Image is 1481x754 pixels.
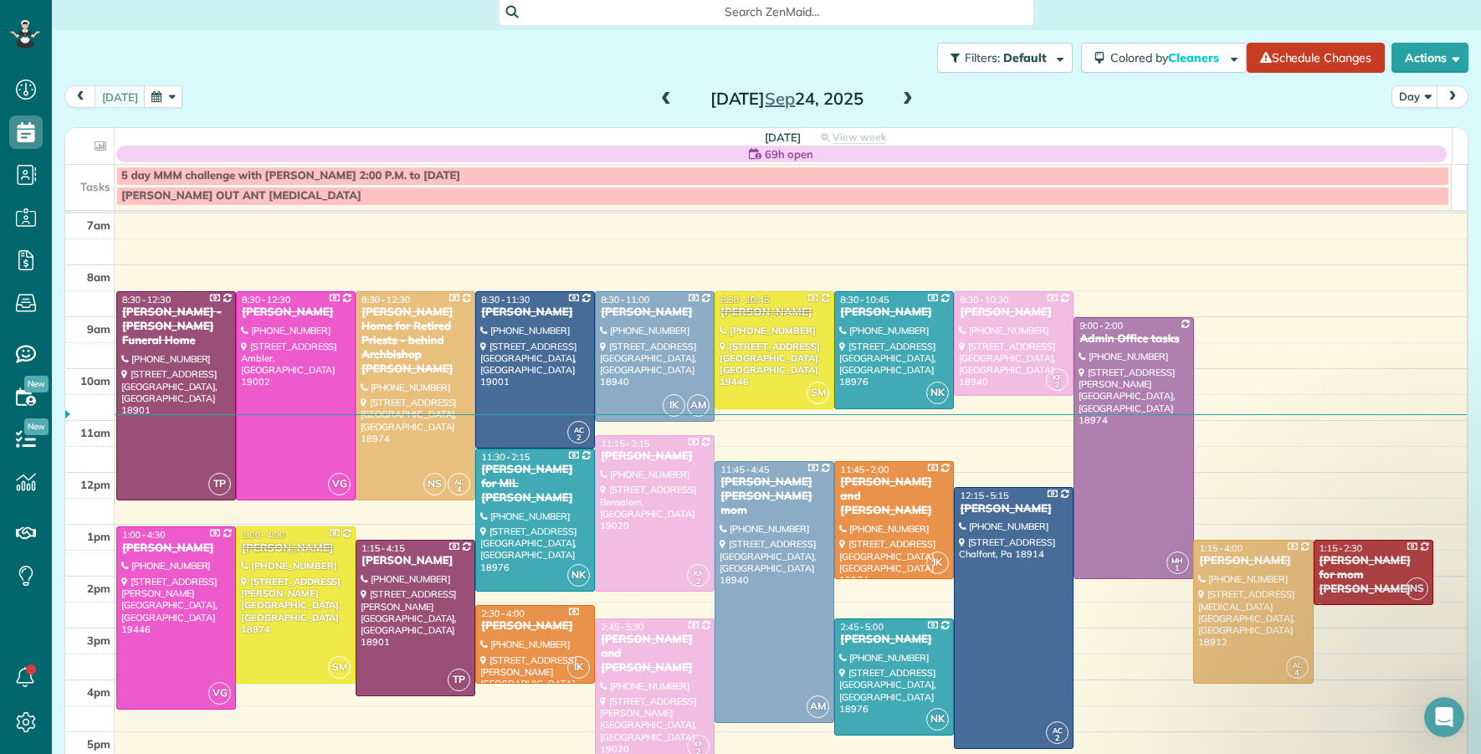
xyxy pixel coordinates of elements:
[121,169,460,182] span: 5 day MMM challenge with [PERSON_NAME] 2:00 P.M. to [DATE]
[87,322,110,336] span: 9am
[687,394,710,417] span: AM
[567,564,590,587] span: NK
[242,529,285,541] span: 1:00 - 4:00
[1198,554,1308,568] div: [PERSON_NAME]
[960,294,1008,305] span: 8:30 - 10:30
[95,85,146,108] button: [DATE]
[1293,660,1302,669] span: AL
[361,305,470,376] div: [PERSON_NAME] Home for Retired Priests - behind Archbishop [PERSON_NAME]
[1406,577,1428,600] span: NS
[1319,554,1428,597] div: [PERSON_NAME] for mom [PERSON_NAME]
[600,305,710,320] div: [PERSON_NAME]
[720,475,829,518] div: [PERSON_NAME] [PERSON_NAME] mom
[765,146,813,162] span: 69h open
[87,633,110,647] span: 3pm
[122,529,166,541] span: 1:00 - 4:30
[361,294,410,305] span: 8:30 - 12:30
[87,737,110,751] span: 5pm
[839,305,949,320] div: [PERSON_NAME]
[694,568,703,577] span: KF
[208,682,231,705] span: VG
[328,656,351,679] span: SM
[840,621,884,633] span: 2:45 - 5:00
[663,394,685,417] span: IK
[448,669,470,691] span: TP
[481,294,530,305] span: 8:30 - 11:30
[480,619,590,633] div: [PERSON_NAME]
[121,541,231,556] div: [PERSON_NAME]
[241,305,351,320] div: [PERSON_NAME]
[87,218,110,232] span: 7am
[1079,320,1123,331] span: 9:00 - 2:00
[1003,50,1048,65] span: Default
[1247,43,1385,73] a: Schedule Changes
[80,478,110,491] span: 12pm
[807,695,829,718] span: AM
[720,305,829,320] div: [PERSON_NAME]
[807,382,829,404] span: SM
[1391,43,1468,73] button: Actions
[122,294,171,305] span: 8:30 - 12:30
[1047,377,1068,393] small: 2
[833,131,886,144] span: View week
[423,473,446,495] span: NS
[121,189,361,203] span: [PERSON_NAME] OUT ANT [MEDICAL_DATA]
[688,574,709,590] small: 2
[24,376,49,392] span: New
[568,430,589,446] small: 2
[361,554,470,568] div: [PERSON_NAME]
[1047,731,1068,746] small: 2
[720,464,769,475] span: 11:45 - 4:45
[600,449,710,464] div: [PERSON_NAME]
[960,490,1008,501] span: 12:15 - 5:15
[1199,542,1243,554] span: 1:15 - 4:00
[929,43,1073,73] a: Filters: Default
[1110,50,1225,65] span: Colored by
[1320,542,1363,554] span: 1:15 - 2:30
[1287,665,1308,681] small: 4
[601,621,644,633] span: 2:45 - 5:30
[694,739,703,748] span: KF
[840,294,889,305] span: 8:30 - 10:45
[1424,697,1464,737] iframe: Intercom live chat
[839,633,949,647] div: [PERSON_NAME]
[567,656,590,679] span: IK
[926,551,949,574] span: IK
[959,305,1068,320] div: [PERSON_NAME]
[208,473,231,495] span: TP
[765,88,795,109] span: Sep
[80,374,110,387] span: 10am
[926,708,949,731] span: NK
[600,633,710,675] div: [PERSON_NAME] and [PERSON_NAME]
[1079,332,1188,346] div: Admin Office tasks
[765,131,801,144] span: [DATE]
[937,43,1073,73] button: Filters: Default
[448,482,469,498] small: 4
[601,294,649,305] span: 8:30 - 11:00
[328,473,351,495] span: VG
[24,418,49,435] span: New
[64,85,96,108] button: prev
[480,305,590,320] div: [PERSON_NAME]
[80,426,110,439] span: 11am
[1053,726,1063,735] span: AC
[574,425,584,434] span: AC
[242,294,290,305] span: 8:30 - 12:30
[361,542,405,554] span: 1:15 - 4:15
[720,294,769,305] span: 8:30 - 10:45
[1167,561,1188,577] small: 1
[87,530,110,543] span: 1pm
[926,382,949,404] span: NK
[682,90,891,108] h2: [DATE] 24, 2025
[1171,556,1183,565] span: MH
[959,502,1068,516] div: [PERSON_NAME]
[481,608,525,619] span: 2:30 - 4:00
[1391,85,1438,108] button: Day
[481,451,530,463] span: 11:30 - 2:15
[1053,372,1062,382] span: KF
[965,50,1000,65] span: Filters:
[601,438,649,449] span: 11:15 - 2:15
[87,582,110,595] span: 2pm
[840,464,889,475] span: 11:45 - 2:00
[1437,85,1468,108] button: next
